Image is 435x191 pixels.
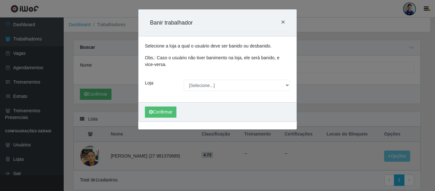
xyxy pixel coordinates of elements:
label: Loja [145,80,153,86]
p: Selecione a loja a qual o usuário deve ser banido ou desbanido. [145,43,290,49]
button: Confirmar [145,107,176,118]
p: Obs.: Caso o usuário não tiver banimento na loja, ele será banido, e vice-versa. [145,55,290,68]
button: Close [276,13,290,30]
h5: Banir trabalhador [150,18,193,27]
span: × [281,18,285,26]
